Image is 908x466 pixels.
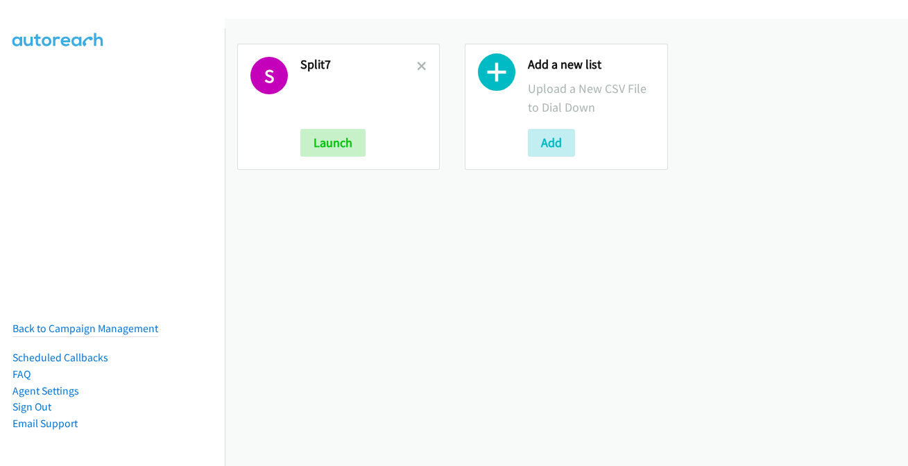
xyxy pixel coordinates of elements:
button: Launch [300,129,366,157]
a: Agent Settings [12,384,79,397]
h2: Add a new list [528,57,654,73]
a: FAQ [12,368,31,381]
h2: Split7 [300,57,417,73]
a: Scheduled Callbacks [12,351,108,364]
button: Add [528,129,575,157]
p: Upload a New CSV File to Dial Down [528,79,654,116]
h1: S [250,57,288,94]
a: Back to Campaign Management [12,322,158,335]
a: Email Support [12,417,78,430]
a: Sign Out [12,400,51,413]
